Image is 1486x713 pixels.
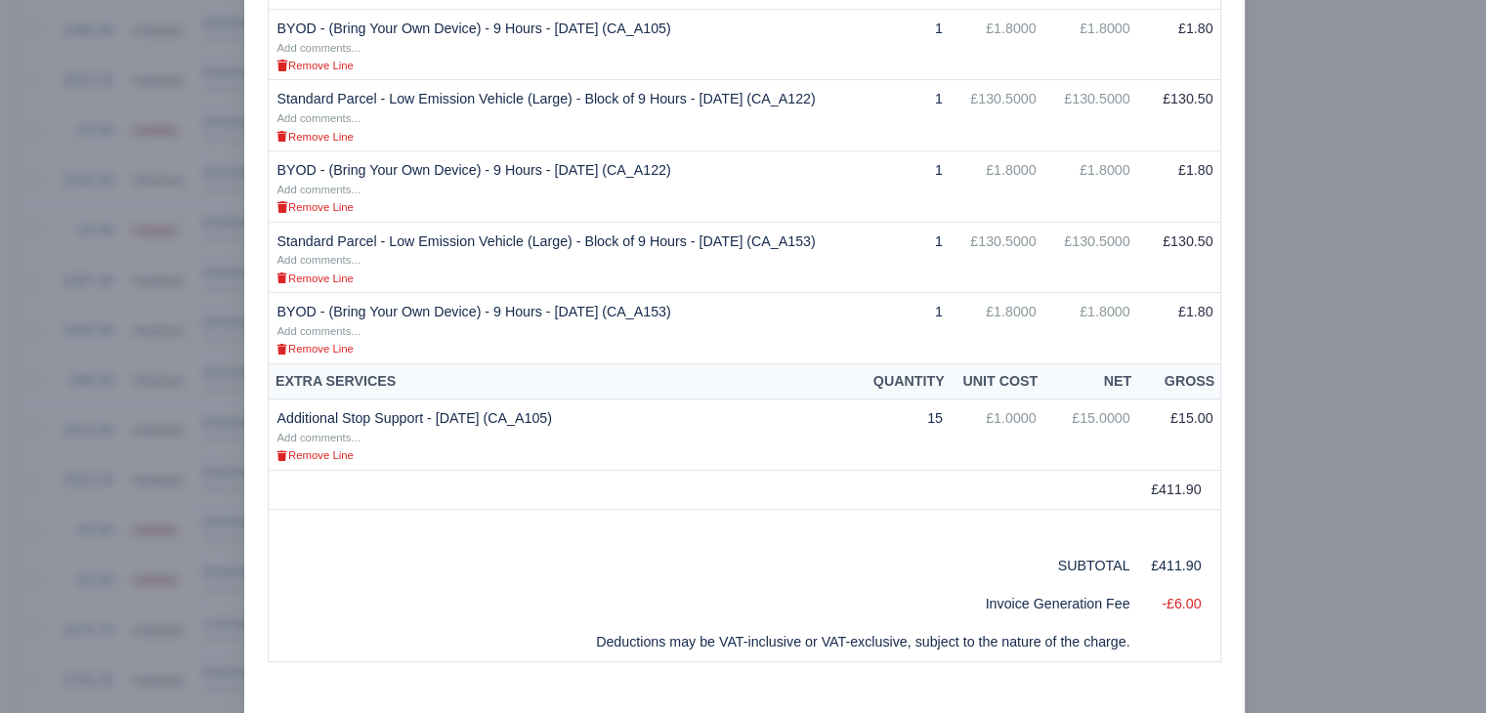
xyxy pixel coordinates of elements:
a: Add comments... [276,181,360,196]
th: Extra Services [269,363,862,399]
a: Remove Line [276,128,353,144]
td: £1.8000 [1044,9,1138,80]
small: Add comments... [276,254,360,266]
a: Add comments... [276,109,360,125]
td: 1 [862,80,951,151]
th: Net [1044,363,1138,399]
iframe: Chat Widget [1388,619,1486,713]
th: Quantity [862,363,951,399]
a: Add comments... [276,322,360,338]
td: -£6.00 [1138,585,1221,623]
td: £1.8000 [951,9,1044,80]
small: Remove Line [276,449,353,461]
td: 1 [862,293,951,364]
td: £1.80 [1138,151,1221,223]
td: £15.0000 [1044,399,1138,471]
td: £130.5000 [951,80,1044,151]
td: £130.5000 [1044,222,1138,293]
td: 15 [862,399,951,471]
td: £411.90 [1138,470,1221,509]
td: Deductions may be VAT-inclusive or VAT-exclusive, subject to the nature of the charge. [269,623,1138,661]
td: Invoice Generation Fee [269,585,1138,623]
td: Standard Parcel - Low Emission Vehicle (Large) - Block of 9 Hours - [DATE] (CA_A122) [269,80,862,151]
td: BYOD - (Bring Your Own Device) - 9 Hours - [DATE] (CA_A105) [269,9,862,80]
td: £1.8000 [951,151,1044,223]
td: £130.5000 [1044,80,1138,151]
a: Add comments... [276,251,360,267]
td: £15.00 [1138,399,1221,471]
a: Remove Line [276,446,353,462]
td: £411.90 [1138,547,1221,585]
td: SUBTOTAL [1044,547,1138,585]
th: Unit Cost [951,363,1044,399]
td: BYOD - (Bring Your Own Device) - 9 Hours - [DATE] (CA_A153) [269,293,862,364]
a: Remove Line [276,198,353,214]
td: £1.0000 [951,399,1044,471]
a: Remove Line [276,57,353,72]
td: 1 [862,9,951,80]
small: Add comments... [276,42,360,54]
td: £130.5000 [951,222,1044,293]
td: BYOD - (Bring Your Own Device) - 9 Hours - [DATE] (CA_A122) [269,151,862,223]
small: Remove Line [276,131,353,143]
td: 1 [862,222,951,293]
td: Standard Parcel - Low Emission Vehicle (Large) - Block of 9 Hours - [DATE] (CA_A153) [269,222,862,293]
small: Remove Line [276,343,353,355]
small: Remove Line [276,60,353,71]
td: £130.50 [1138,222,1221,293]
a: Add comments... [276,429,360,444]
td: £1.8000 [1044,151,1138,223]
td: £1.80 [1138,9,1221,80]
td: £1.8000 [951,293,1044,364]
a: Add comments... [276,39,360,55]
td: 1 [862,151,951,223]
small: Add comments... [276,325,360,337]
small: Remove Line [276,201,353,213]
td: £1.8000 [1044,293,1138,364]
a: Remove Line [276,270,353,285]
td: £130.50 [1138,80,1221,151]
small: Add comments... [276,432,360,443]
small: Add comments... [276,112,360,124]
th: Gross [1138,363,1221,399]
td: Additional Stop Support - [DATE] (CA_A105) [269,399,862,471]
a: Remove Line [276,340,353,356]
small: Add comments... [276,184,360,195]
small: Remove Line [276,273,353,284]
td: £1.80 [1138,293,1221,364]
